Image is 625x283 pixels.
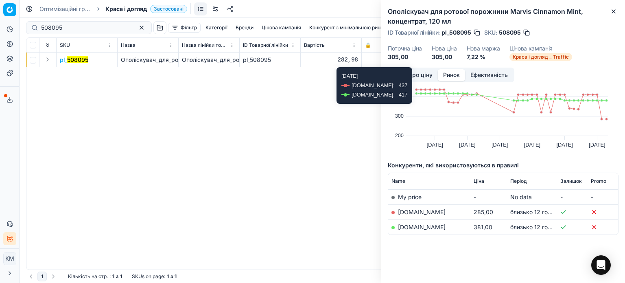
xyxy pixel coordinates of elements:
span: pl_ [60,56,88,64]
span: SKU [60,42,70,48]
span: близько 12 годин тому [510,208,573,215]
span: 285,00 [474,208,493,215]
button: Expand [43,55,52,64]
dd: 305,00 [388,53,422,61]
strong: 1 [120,273,122,280]
text: 300 [395,113,404,119]
span: Кількість на стр. [68,273,108,280]
span: Краса і догляд _ Traffic [509,53,572,61]
h5: Конкуренти, які використовуються в правилі [388,161,618,169]
a: [DOMAIN_NAME] [398,224,446,230]
div: Open Intercom Messenger [591,255,611,275]
button: 1 [37,272,47,281]
span: близько 12 годин тому [510,224,573,230]
div: Ополіскувач_для_ротової_порожнини_Marvis_Cinnamon_Mint,_концентрат,_120_мл [182,56,236,64]
span: Краса і доглядЗастосовані [105,5,187,13]
nav: pagination [26,272,58,281]
strong: 1 [167,273,169,280]
button: Go to previous page [26,272,36,281]
span: SKU : [484,30,497,35]
text: [DATE] [557,142,573,148]
span: Вартість [304,42,325,48]
span: ID Товарної лінійки [243,42,288,48]
span: 508095 [499,29,521,37]
span: pl_508095 [441,29,471,37]
dt: Поточна ціна [388,46,422,51]
button: pl_508095 [60,56,88,64]
button: Бренди [232,23,257,33]
div: 282,98 [304,56,358,64]
button: Ефективність [465,69,513,81]
td: - [470,189,507,204]
button: Конкурент з мінімальною ринковою ціною [306,23,414,33]
span: Name [391,178,405,184]
dt: Нова маржа [467,46,500,51]
text: [DATE] [589,142,605,148]
td: - [557,189,588,204]
td: - [588,189,618,204]
strong: з [170,273,173,280]
span: My price [398,193,422,200]
text: [DATE] [492,142,508,148]
button: Фільтр [168,23,201,33]
button: Go to next page [48,272,58,281]
span: Період [510,178,527,184]
span: Краса і догляд [105,5,147,13]
dd: 305,00 [432,53,457,61]
span: 381,00 [474,224,492,230]
button: КM [3,252,16,265]
dd: 7,22 % [467,53,500,61]
mark: 508095 [67,56,88,63]
span: Promo [591,178,606,184]
button: Ринок [438,69,465,81]
strong: 1 [112,273,114,280]
a: [DOMAIN_NAME] [398,208,446,215]
td: No data [507,189,557,204]
span: Залишок [560,178,582,184]
h2: Ополіскувач для ротової порожнини Marvis Cinnamon Mint, концентрат, 120 мл [388,7,618,26]
span: ID Товарної лінійки : [388,30,440,35]
nav: breadcrumb [39,5,187,13]
input: Пошук по SKU або назві [41,24,130,32]
span: Застосовані [150,5,187,13]
button: Цінова кампанія [258,23,304,33]
text: 200 [395,132,404,138]
a: Оптимізаційні групи [39,5,92,13]
text: [DATE] [459,142,475,148]
div: pl_508095 [243,56,297,64]
span: КM [4,252,16,265]
span: 🔒 [365,42,371,48]
div: : [68,273,122,280]
text: [DATE] [524,142,540,148]
text: [DATE] [427,142,443,148]
span: Ціна [474,178,484,184]
span: Назва [121,42,135,48]
span: Ополіскувач_для_ротової_порожнини_Marvis_Cinnamon_Mint,_концентрат,_120_мл [121,56,347,63]
button: Дані про ціну [389,69,438,81]
strong: 1 [175,273,177,280]
button: Категорії [202,23,231,33]
span: SKUs on page : [132,273,165,280]
dt: Нова ціна [432,46,457,51]
dt: Цінова кампанія [509,46,572,51]
strong: з [116,273,118,280]
button: Expand all [43,40,52,50]
span: Назва лінійки товарів [182,42,228,48]
text: 400 [395,93,404,99]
